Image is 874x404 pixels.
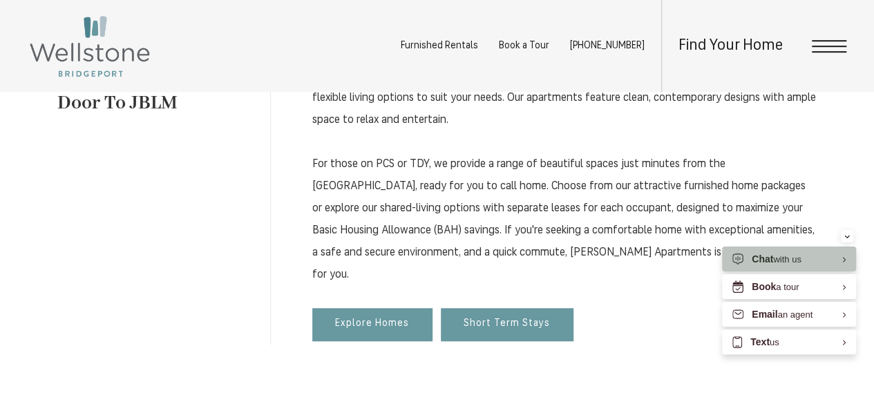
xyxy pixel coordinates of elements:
[570,41,645,51] span: [PHONE_NUMBER]
[678,38,783,54] a: Find Your Home
[499,41,549,51] a: Book a Tour
[335,318,409,330] span: Explore Homes
[312,43,817,286] p: Welcome to [PERSON_NAME][GEOGRAPHIC_DATA], where spacious, modern floor plans meet a prime JBLM l...
[464,318,550,330] span: Short Term Stays
[401,41,478,51] a: Furnished Rentals
[570,41,645,51] a: Call Us at (253) 642-8681
[312,308,433,341] a: Explore Homes
[441,308,573,341] a: Short Term Stays
[28,14,152,79] img: Wellstone
[812,40,846,52] button: Open Menu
